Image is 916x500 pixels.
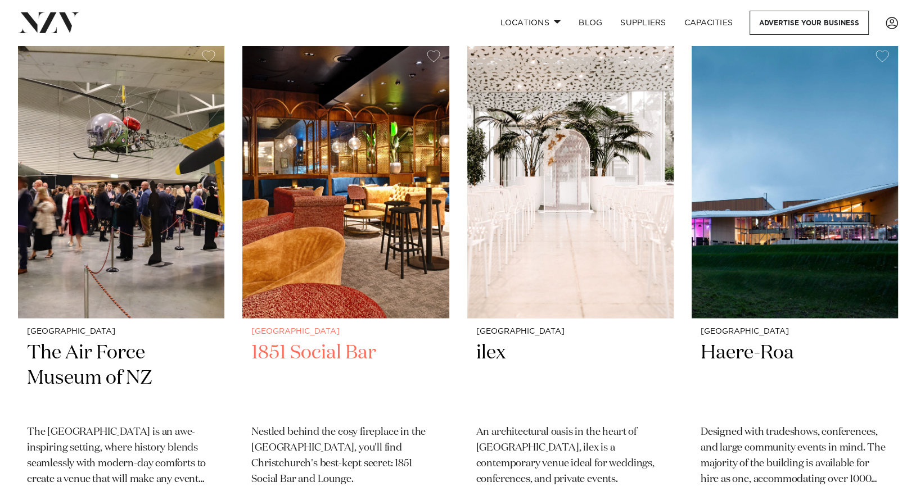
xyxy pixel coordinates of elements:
[750,11,869,35] a: Advertise your business
[570,11,611,35] a: BLOG
[675,11,742,35] a: Capacities
[467,41,674,318] img: wedding ceremony at ilex cafe in christchurch
[476,340,665,416] h2: ilex
[476,327,665,335] small: [GEOGRAPHIC_DATA]
[491,11,570,35] a: Locations
[251,327,440,335] small: [GEOGRAPHIC_DATA]
[701,327,889,335] small: [GEOGRAPHIC_DATA]
[27,424,215,487] p: The [GEOGRAPHIC_DATA] is an awe-inspiring setting, where history blends seamlessly with modern-da...
[701,340,889,416] h2: Haere-Roa
[476,424,665,487] p: An architectural oasis in the heart of [GEOGRAPHIC_DATA], ilex is a contemporary venue ideal for ...
[27,327,215,335] small: [GEOGRAPHIC_DATA]
[701,424,889,487] p: Designed with tradeshows, conferences, and large community events in mind. The majority of the bu...
[251,424,440,487] p: Nestled behind the cosy fireplace in the [GEOGRAPHIC_DATA], you'll find Christchurch's best-kept ...
[251,340,440,416] h2: 1851 Social Bar
[18,12,79,33] img: nzv-logo.png
[27,340,215,416] h2: The Air Force Museum of NZ
[611,11,675,35] a: SUPPLIERS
